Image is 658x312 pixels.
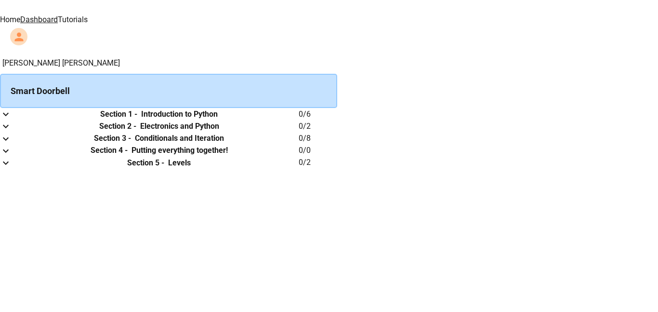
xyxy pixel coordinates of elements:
[299,121,337,132] h6: 0 / 2
[58,15,88,24] a: Tutorials
[135,133,224,144] h6: Conditionals and Iteration
[140,121,219,132] h6: Electronics and Python
[299,109,337,120] h6: 0 / 6
[132,145,228,156] h6: Putting everything together!
[141,109,218,120] h6: Introduction to Python
[168,157,191,169] h6: Levels
[94,133,131,144] h6: Section 3 -
[100,109,137,120] h6: Section 1 -
[299,133,337,144] h6: 0 / 8
[299,157,337,168] h6: 0 / 2
[127,157,164,169] h6: Section 5 -
[2,57,337,69] h6: [PERSON_NAME] [PERSON_NAME]
[299,145,337,156] h6: 0 / 0
[91,145,128,156] h6: Section 4 -
[99,121,136,132] h6: Section 2 -
[20,15,58,24] a: Dashboard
